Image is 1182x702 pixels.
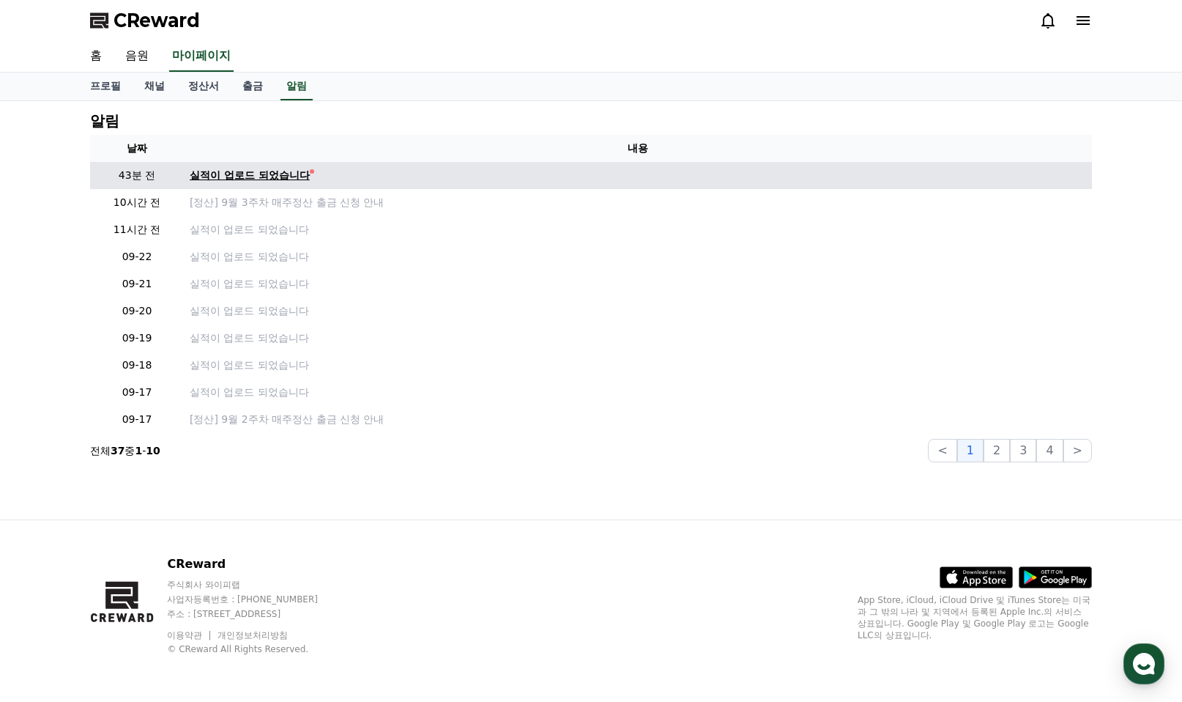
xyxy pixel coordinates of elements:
p: 사업자등록번호 : [PHONE_NUMBER] [167,594,346,605]
p: 09-18 [96,358,178,373]
button: 2 [984,439,1010,462]
p: 09-22 [96,249,178,265]
strong: 1 [135,445,142,457]
button: 3 [1010,439,1036,462]
div: 실적이 업로드 되었습니다 [190,168,310,183]
a: 실적이 업로드 되었습니다 [190,222,1086,237]
a: 알림 [280,73,313,100]
p: CReward [167,555,346,573]
span: CReward [114,9,200,32]
p: 09-19 [96,330,178,346]
p: App Store, iCloud, iCloud Drive 및 iTunes Store는 미국과 그 밖의 나라 및 지역에서 등록된 Apple Inc.의 서비스 상표입니다. Goo... [858,594,1092,641]
a: 음원 [114,41,160,72]
p: 09-21 [96,276,178,292]
a: 채널 [133,73,176,100]
button: > [1063,439,1092,462]
p: 10시간 전 [96,195,178,210]
a: 실적이 업로드 되었습니다 [190,330,1086,346]
a: 정산서 [176,73,231,100]
a: 대화 [97,465,189,501]
a: [정산] 9월 3주차 매주정산 출금 신청 안내 [190,195,1086,210]
p: 주식회사 와이피랩 [167,579,346,591]
a: 출금 [231,73,275,100]
a: 홈 [78,41,114,72]
a: 실적이 업로드 되었습니다 [190,249,1086,265]
p: © CReward All Rights Reserved. [167,643,346,655]
strong: 37 [111,445,124,457]
button: 4 [1036,439,1063,462]
a: 마이페이지 [169,41,234,72]
p: 11시간 전 [96,222,178,237]
a: 홈 [4,465,97,501]
a: 실적이 업로드 되었습니다 [190,303,1086,319]
a: 설정 [189,465,281,501]
a: 프로필 [78,73,133,100]
button: < [928,439,956,462]
h4: 알림 [90,113,119,129]
th: 내용 [184,135,1092,162]
a: 이용약관 [167,630,213,640]
p: 주소 : [STREET_ADDRESS] [167,608,346,620]
button: 1 [957,439,984,462]
p: 09-17 [96,385,178,400]
a: 실적이 업로드 되었습니다 [190,168,1086,183]
span: 대화 [134,487,152,499]
p: 09-20 [96,303,178,319]
th: 날짜 [90,135,184,162]
a: 개인정보처리방침 [218,630,288,640]
a: 실적이 업로드 되었습니다 [190,385,1086,400]
span: 홈 [46,487,55,498]
span: 설정 [226,487,244,498]
a: CReward [90,9,200,32]
a: 실적이 업로드 되었습니다 [190,358,1086,373]
p: 43분 전 [96,168,178,183]
strong: 10 [146,445,160,457]
a: 실적이 업로드 되었습니다 [190,276,1086,292]
p: 전체 중 - [90,443,160,458]
p: 09-17 [96,412,178,427]
a: [정산] 9월 2주차 매주정산 출금 신청 안내 [190,412,1086,427]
